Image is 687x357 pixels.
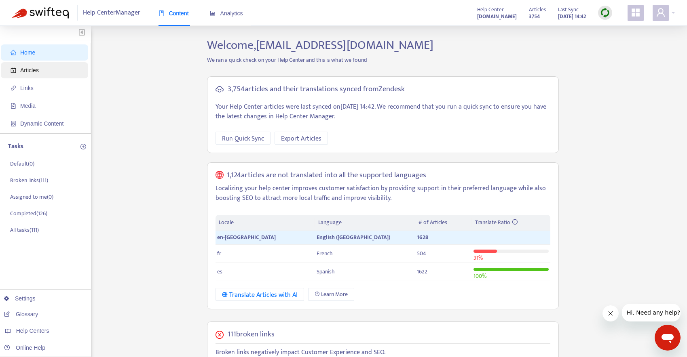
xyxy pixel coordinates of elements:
p: Assigned to me ( 0 ) [10,193,53,201]
span: Analytics [210,10,243,17]
iframe: Close message [602,305,619,321]
span: home [11,50,16,55]
span: Help Center Manager [83,5,140,21]
span: 100 % [474,271,486,281]
span: close-circle [216,331,224,339]
p: We ran a quick check on your Help Center and this is what we found [201,56,565,64]
p: Localizing your help center improves customer satisfaction by providing support in their preferre... [216,184,550,203]
th: # of Articles [415,215,472,231]
span: English ([GEOGRAPHIC_DATA]) [317,233,390,242]
img: Swifteq [12,7,69,19]
span: 31 % [474,253,483,262]
span: Home [20,49,35,56]
span: Spanish [317,267,335,276]
span: Export Articles [281,134,321,144]
th: Locale [216,215,315,231]
a: Learn More [308,288,354,301]
p: Completed ( 126 ) [10,209,47,218]
a: Glossary [4,311,38,317]
strong: 3754 [529,12,540,21]
button: Export Articles [275,132,328,145]
h5: 111 broken links [228,330,275,339]
span: Media [20,103,36,109]
a: Settings [4,295,36,302]
span: Links [20,85,34,91]
p: All tasks ( 111 ) [10,226,39,234]
h5: 3,754 articles and their translations synced from Zendesk [228,85,405,94]
a: Online Help [4,344,45,351]
span: 1622 [417,267,427,276]
span: es [217,267,222,276]
span: book [159,10,164,16]
th: Language [315,215,415,231]
iframe: Button to launch messaging window [655,325,681,351]
p: Broken links ( 111 ) [10,176,48,185]
span: fr [217,249,221,258]
a: [DOMAIN_NAME] [477,12,517,21]
span: account-book [11,67,16,73]
iframe: Message from company [622,304,681,321]
span: Learn More [321,290,348,299]
span: user [656,8,666,17]
span: cloud-sync [216,85,224,93]
div: Translate Ratio [475,218,547,227]
span: Articles [20,67,39,73]
h5: 1,124 articles are not translated into all the supported languages [227,171,426,180]
img: sync.dc5367851b00ba804db3.png [600,8,610,18]
button: Run Quick Sync [216,132,271,145]
span: file-image [11,103,16,109]
span: en-[GEOGRAPHIC_DATA] [217,233,276,242]
strong: [DATE] 14:42 [558,12,586,21]
span: Welcome, [EMAIL_ADDRESS][DOMAIN_NAME] [207,35,433,55]
span: Last Sync [558,5,579,14]
p: Your Help Center articles were last synced on [DATE] 14:42 . We recommend that you run a quick sy... [216,102,550,122]
p: Default ( 0 ) [10,160,34,168]
span: Content [159,10,189,17]
span: French [317,249,333,258]
button: Translate Articles with AI [216,288,304,301]
span: 1628 [417,233,428,242]
span: link [11,85,16,91]
span: appstore [631,8,640,17]
span: global [216,171,224,180]
div: Translate Articles with AI [222,290,298,300]
span: plus-circle [80,144,86,149]
span: Dynamic Content [20,120,63,127]
span: 504 [417,249,426,258]
span: Help Center [477,5,504,14]
p: Tasks [8,142,23,151]
span: area-chart [210,10,216,16]
span: Run Quick Sync [222,134,264,144]
span: Help Centers [16,328,49,334]
span: Articles [529,5,546,14]
span: container [11,121,16,126]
